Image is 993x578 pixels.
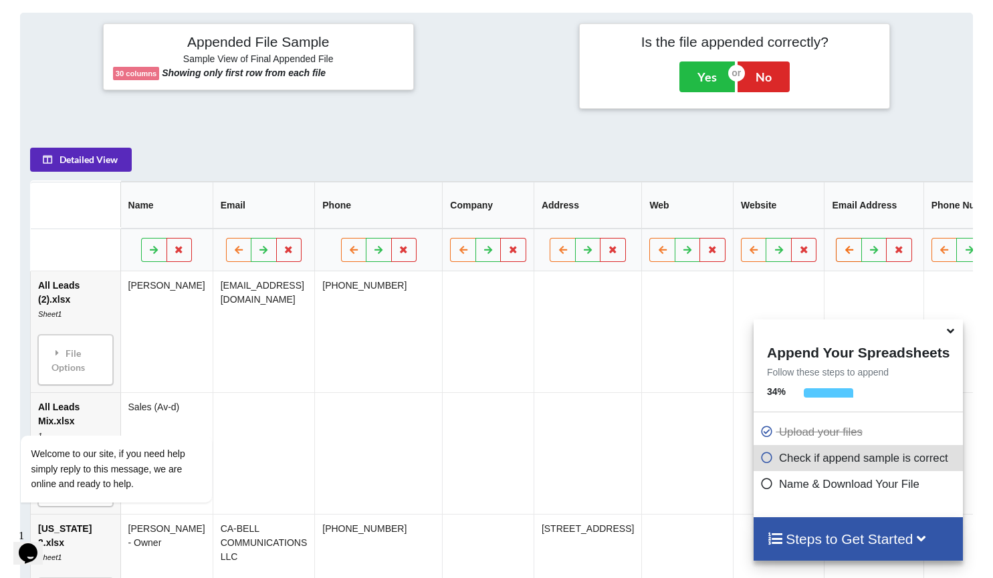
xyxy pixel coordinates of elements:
p: Check if append sample is correct [760,450,960,466]
div: File Options [42,339,109,381]
td: [PERSON_NAME] [120,271,212,392]
th: Email [213,182,315,229]
button: No [738,61,790,92]
b: 30 columns [116,69,157,78]
h4: Steps to Get Started [767,531,950,547]
h4: Appended File Sample [113,33,404,52]
i: Sheet1 [38,310,62,318]
th: Address [534,182,641,229]
th: Email Address [824,182,923,229]
th: Website [733,182,824,229]
p: Upload your files [760,424,960,440]
i: Sheet1 [38,553,62,561]
button: Yes [679,61,735,92]
th: Name [120,182,212,229]
b: 34 % [767,386,786,397]
h4: Append Your Spreadsheets [754,341,963,361]
th: Web [641,182,733,229]
td: [EMAIL_ADDRESS][DOMAIN_NAME] [213,271,315,392]
p: Follow these steps to append [754,366,963,379]
h4: Is the file appended correctly? [589,33,880,50]
p: Name & Download Your File [760,476,960,492]
h6: Sample View of Final Appended File [113,53,404,67]
th: Phone [314,182,442,229]
b: Showing only first row from each file [162,67,326,78]
th: Company [442,182,534,229]
td: All Leads (2).xlsx [31,271,120,392]
td: [PHONE_NUMBER] [314,271,442,392]
iframe: chat widget [13,360,254,518]
button: Detailed View [30,148,132,172]
iframe: chat widget [13,525,56,565]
